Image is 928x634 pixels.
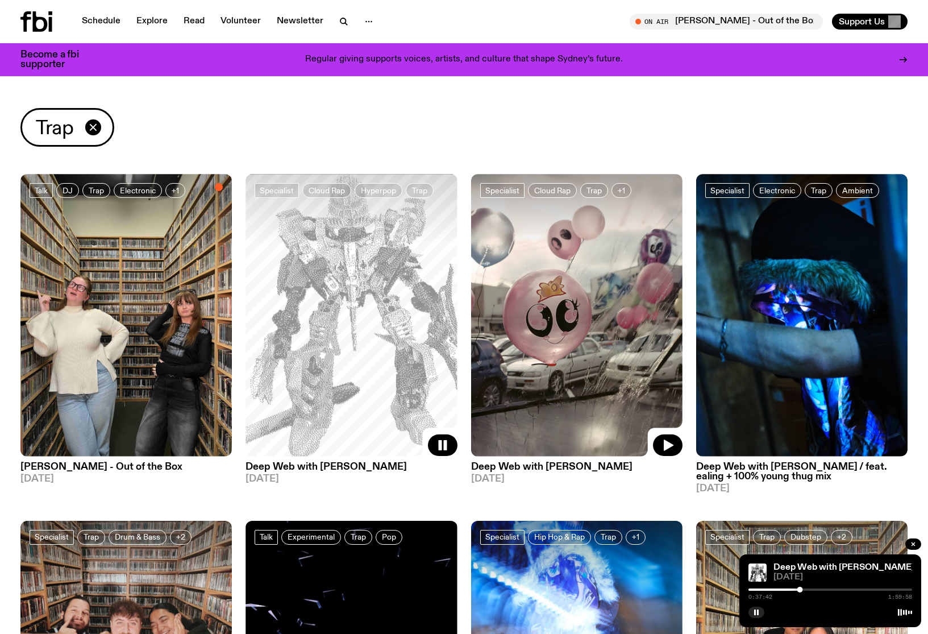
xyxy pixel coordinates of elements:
span: 0:37:42 [748,594,772,600]
a: Trap [344,530,372,545]
a: Deep Web with [PERSON_NAME] / feat. ealing + 100% young thug mix[DATE] [696,457,908,494]
span: Specialist [710,186,744,194]
a: Volunteer [214,14,268,30]
a: Specialist [30,530,74,545]
a: Electronic [114,183,162,198]
a: DJ [56,183,79,198]
span: DJ [63,186,73,194]
span: [DATE] [471,474,683,484]
span: Specialist [260,186,294,194]
span: Specialist [485,533,519,541]
a: Talk [255,530,278,545]
span: Specialist [710,533,744,541]
a: Hyperpop [355,183,402,198]
a: Specialist [705,183,750,198]
a: Trap [805,183,833,198]
a: Talk [30,183,53,198]
button: +1 [165,183,185,198]
p: Regular giving supports voices, artists, and culture that shape Sydney’s future. [305,55,623,65]
span: Trap [811,186,826,194]
a: Trap [77,530,105,545]
a: Cloud Rap [302,183,351,198]
button: On Air[PERSON_NAME] - Out of the Box [630,14,823,30]
button: +2 [831,530,852,545]
span: Cloud Rap [534,186,571,194]
a: Hip Hop & Rap [528,530,591,545]
a: Read [177,14,211,30]
span: +1 [632,533,639,541]
span: Hyperpop [361,186,396,194]
img: https://media.fbi.radio/images/IMG_7702.jpg [20,174,232,456]
span: Cloud Rap [309,186,345,194]
span: Trap [351,533,366,541]
a: Cloud Rap [528,183,577,198]
span: [DATE] [696,484,908,494]
a: [PERSON_NAME] - Out of the Box[DATE] [20,457,232,484]
h3: Deep Web with [PERSON_NAME] / feat. ealing + 100% young thug mix [696,462,908,482]
h3: Deep Web with [PERSON_NAME] [471,462,683,472]
span: Trap [84,533,99,541]
a: Specialist [705,530,750,545]
span: Trap [89,186,104,194]
span: [DATE] [773,573,912,582]
a: Experimental [281,530,341,545]
span: Ambient [842,186,873,194]
span: Hip Hop & Rap [534,533,585,541]
a: Drum & Bass [109,530,167,545]
a: Deep Web with [PERSON_NAME] [773,563,914,572]
span: Trap [36,117,74,139]
a: Trap [580,183,608,198]
a: Newsletter [270,14,330,30]
a: Pop [376,530,402,545]
span: Electronic [759,186,795,194]
span: Electronic [120,186,156,194]
span: Trap [412,186,427,194]
span: Trap [601,533,616,541]
a: Explore [130,14,174,30]
a: Trap [594,530,622,545]
button: Support Us [832,14,908,30]
a: Dubstep [784,530,827,545]
span: Pop [382,533,396,541]
a: Trap [82,183,110,198]
a: Specialist [255,183,299,198]
span: Trap [759,533,775,541]
a: Trap [753,530,781,545]
a: Specialist [480,530,525,545]
span: Experimental [288,533,335,541]
h3: Become a fbi supporter [20,50,93,69]
a: Deep Web with [PERSON_NAME][DATE] [245,457,457,484]
span: Support Us [839,16,885,27]
span: Trap [586,186,602,194]
span: +2 [176,533,185,541]
a: Specialist [480,183,525,198]
span: Talk [35,186,48,194]
button: +1 [626,530,646,545]
h3: [PERSON_NAME] - Out of the Box [20,462,232,472]
span: [DATE] [245,474,457,484]
span: Specialist [35,533,69,541]
span: Dubstep [790,533,821,541]
a: Schedule [75,14,127,30]
a: Trap [406,183,434,198]
button: +2 [170,530,192,545]
span: +1 [172,186,179,194]
span: +1 [618,186,625,194]
button: +1 [611,183,631,198]
span: Talk [260,533,273,541]
span: Specialist [485,186,519,194]
a: Electronic [753,183,801,198]
a: Deep Web with [PERSON_NAME][DATE] [471,457,683,484]
a: Ambient [836,183,879,198]
span: [DATE] [20,474,232,484]
h3: Deep Web with [PERSON_NAME] [245,462,457,472]
span: 1:59:58 [888,594,912,600]
span: +2 [837,533,846,541]
span: Drum & Bass [115,533,160,541]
